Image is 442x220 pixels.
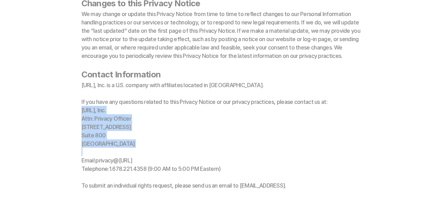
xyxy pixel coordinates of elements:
[109,165,113,172] a: 1.
[316,131,442,220] iframe: Chat Widget
[81,69,161,79] strong: Contact Information
[81,81,361,89] h2: [URL], Inc. is a U.S. company with affiliates located in [GEOGRAPHIC_DATA].
[81,173,361,190] h2: To submit an individual rights request, please send us an email to [EMAIL_ADDRESS].
[95,157,118,164] a: privacy@
[81,106,361,173] h2: [URL], Inc. Attn: Privacy Officer [STREET_ADDRESS] Suite 800 [GEOGRAPHIC_DATA] Email: [URL] Telep...
[81,89,361,106] h2: If you have any questions related to this Privacy Notice or our privacy practices, please contact...
[81,10,361,60] h2: We may change or update this Privacy Notice from time to time to reflect changes to our Personal ...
